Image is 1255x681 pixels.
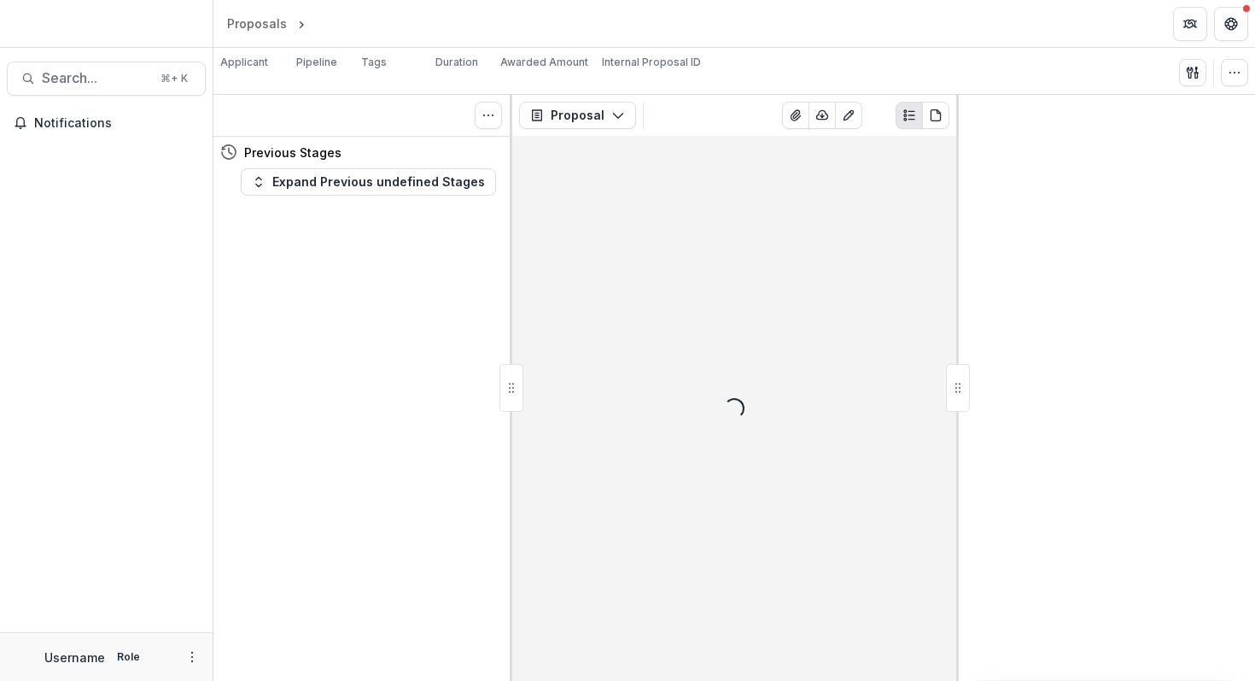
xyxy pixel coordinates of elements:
[296,55,337,70] p: Pipeline
[1214,7,1248,41] button: Get Help
[42,70,150,86] span: Search...
[34,116,199,131] span: Notifications
[435,55,478,70] p: Duration
[922,102,949,129] button: PDF view
[112,649,145,665] p: Role
[896,102,923,129] button: Plaintext view
[835,102,862,129] button: Edit as form
[182,647,202,667] button: More
[361,55,387,70] p: Tags
[244,144,341,161] h4: Previous Stages
[227,15,287,32] div: Proposals
[7,109,206,137] button: Notifications
[241,168,496,196] button: Expand Previous undefined Stages
[220,11,294,36] a: Proposals
[519,102,636,129] button: Proposal
[220,55,268,70] p: Applicant
[1173,7,1207,41] button: Partners
[44,649,105,666] p: Username
[220,11,382,36] nav: breadcrumb
[7,62,206,96] button: Search...
[602,55,701,70] p: Internal Proposal ID
[475,102,502,129] button: Toggle View Cancelled Tasks
[157,69,191,88] div: ⌘ + K
[500,55,588,70] p: Awarded Amount
[782,102,809,129] button: View Attached Files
